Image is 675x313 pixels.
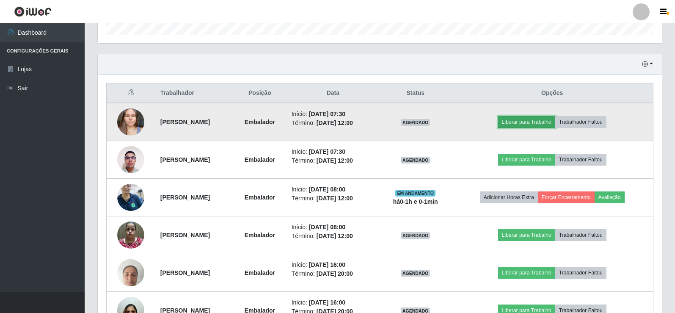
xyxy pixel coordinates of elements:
button: Adicionar Horas Extra [480,191,538,203]
span: AGENDADO [401,232,430,239]
li: Início: [292,223,375,232]
time: [DATE] 12:00 [317,119,353,126]
li: Término: [292,232,375,241]
li: Término: [292,119,375,127]
li: Término: [292,269,375,278]
time: [DATE] 20:00 [317,270,353,277]
strong: Embalador [245,156,275,163]
li: Início: [292,147,375,156]
button: Avaliação [595,191,625,203]
button: Liberar para Trabalho [498,229,555,241]
strong: há 0-1 h e 0-1 min [393,198,438,205]
button: Trabalhador Faltou [555,116,606,128]
button: Forçar Encerramento [538,191,595,203]
li: Início: [292,298,375,307]
th: Trabalhador [155,83,233,103]
time: [DATE] 08:00 [309,224,345,230]
strong: Embalador [245,194,275,201]
time: [DATE] 16:00 [309,261,345,268]
strong: Embalador [245,119,275,125]
time: [DATE] 12:00 [317,195,353,202]
button: Trabalhador Faltou [555,154,606,166]
time: [DATE] 07:30 [309,111,345,117]
img: 1672673340721.jpeg [117,179,144,215]
li: Início: [292,185,375,194]
img: 1746465298396.jpeg [117,141,144,177]
strong: Embalador [245,269,275,276]
button: Trabalhador Faltou [555,267,606,279]
img: 1726585318668.jpeg [117,255,144,291]
span: EM ANDAMENTO [395,190,435,197]
strong: Embalador [245,232,275,238]
th: Opções [451,83,653,103]
strong: [PERSON_NAME] [160,119,210,125]
span: AGENDADO [401,157,430,163]
button: Liberar para Trabalho [498,267,555,279]
strong: [PERSON_NAME] [160,232,210,238]
li: Término: [292,156,375,165]
strong: [PERSON_NAME] [160,156,210,163]
span: AGENDADO [401,119,430,126]
time: [DATE] 08:00 [309,186,345,193]
img: 1712714567127.jpeg [117,217,144,253]
span: AGENDADO [401,270,430,277]
strong: [PERSON_NAME] [160,269,210,276]
button: Trabalhador Faltou [555,229,606,241]
time: [DATE] 07:30 [309,148,345,155]
img: CoreUI Logo [14,6,52,17]
time: [DATE] 12:00 [317,233,353,239]
th: Data [287,83,380,103]
time: [DATE] 12:00 [317,157,353,164]
button: Liberar para Trabalho [498,116,555,128]
li: Início: [292,260,375,269]
li: Término: [292,194,375,203]
button: Liberar para Trabalho [498,154,555,166]
img: 1740081257605.jpeg [117,104,144,140]
th: Status [380,83,451,103]
li: Início: [292,110,375,119]
strong: [PERSON_NAME] [160,194,210,201]
time: [DATE] 16:00 [309,299,345,306]
th: Posição [233,83,287,103]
